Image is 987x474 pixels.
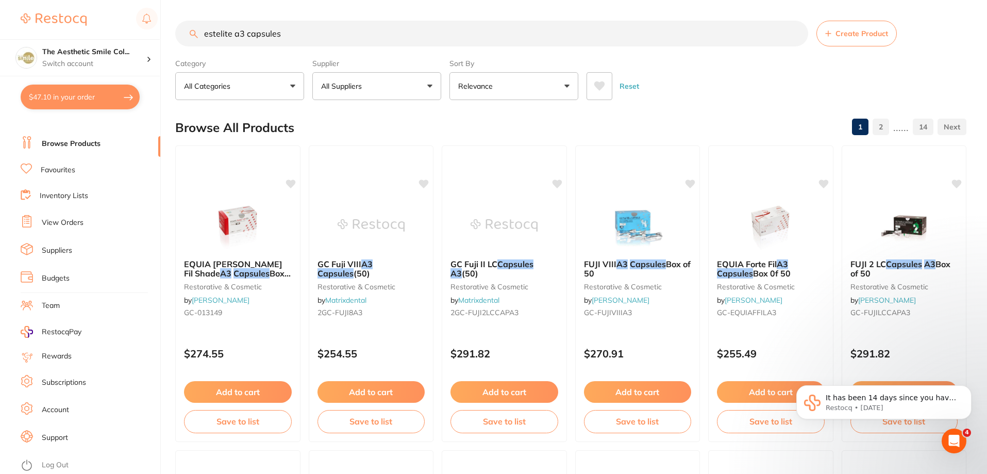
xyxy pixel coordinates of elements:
[717,259,777,269] span: EQUIA Forte Fil
[450,283,558,291] small: restorative & cosmetic
[184,381,292,403] button: Add to cart
[850,348,958,359] p: $291.82
[584,259,691,279] span: Box of 50
[21,326,33,338] img: RestocqPay
[753,268,791,279] span: Box 0f 50
[184,268,291,288] span: Box 0f 50
[450,308,518,317] span: 2GC-FUJI2LCCAPA3
[16,47,37,68] img: The Aesthetic Smile Collective
[913,117,933,137] a: 14
[317,410,425,433] button: Save to list
[42,327,81,337] span: RestocqPay
[321,81,366,91] p: All Suppliers
[42,273,70,284] a: Budgets
[42,139,101,149] a: Browse Products
[184,283,292,291] small: restorative & cosmetic
[317,259,361,269] span: GC Fuji VIII
[850,259,950,279] span: Box of 50
[184,259,282,279] span: EQUIA [PERSON_NAME] Fil Shade
[462,268,478,279] span: (50)
[184,308,222,317] span: GC-013149
[450,381,558,403] button: Add to cart
[584,259,616,269] span: FUJI VIII
[42,433,68,443] a: Support
[192,296,249,305] a: [PERSON_NAME]
[450,296,499,305] span: by
[717,296,782,305] span: by
[616,259,628,269] em: A3
[584,308,632,317] span: GC-FUJIVIIIA3
[717,283,825,291] small: restorative & cosmetic
[450,410,558,433] button: Save to list
[184,296,249,305] span: by
[858,296,916,305] a: [PERSON_NAME]
[717,381,825,403] button: Add to cart
[317,348,425,359] p: $254.55
[175,59,304,68] label: Category
[450,348,558,359] p: $291.82
[354,268,370,279] span: (50)
[850,296,916,305] span: by
[450,259,558,279] b: GC Fuji II LC Capsules A3 (50)
[942,429,966,453] iframe: Intercom live chat
[886,259,922,269] em: Capsules
[21,13,87,26] img: Restocq Logo
[584,410,692,433] button: Save to list
[924,259,935,269] em: A3
[317,283,425,291] small: restorative & cosmetic
[175,21,808,46] input: Search Products
[873,117,889,137] a: 2
[450,259,497,269] span: GC Fuji II LC
[42,47,146,57] h4: The Aesthetic Smile Collective
[42,59,146,69] p: Switch account
[317,268,354,279] em: Capsules
[737,200,804,251] img: EQUIA Forte Fil A3 Capsules Box 0f 50
[458,81,497,91] p: Relevance
[592,296,649,305] a: [PERSON_NAME]
[317,259,425,279] b: GC Fuji VIII A3 Capsules (50)
[21,85,140,109] button: $47.10 in your order
[325,296,366,305] a: Matrixdental
[317,381,425,403] button: Add to cart
[184,81,235,91] p: All Categories
[850,283,958,291] small: restorative & cosmetic
[21,326,81,338] a: RestocqPay
[21,457,157,474] button: Log Out
[175,121,294,135] h2: Browse All Products
[40,191,88,201] a: Inventory Lists
[184,259,292,279] b: EQUIA Forte HT Fil Shade A3 Capsules Box 0f 50
[220,268,231,279] em: A3
[42,301,60,311] a: Team
[42,351,72,362] a: Rewards
[852,117,868,137] a: 1
[725,296,782,305] a: [PERSON_NAME]
[893,121,909,133] p: ......
[584,296,649,305] span: by
[233,268,270,279] em: Capsules
[604,200,671,251] img: FUJI VIII A3 Capsules Box of 50
[458,296,499,305] a: Matrixdental
[204,200,271,251] img: EQUIA Forte HT Fil Shade A3 Capsules Box 0f 50
[312,72,441,100] button: All Suppliers
[184,348,292,359] p: $274.55
[616,72,642,100] button: Reset
[963,429,971,437] span: 4
[584,259,692,279] b: FUJI VIII A3 Capsules Box of 50
[816,21,897,46] button: Create Product
[338,200,405,251] img: GC Fuji VIII A3 Capsules (50)
[871,200,938,251] img: FUJI 2 LC Capsules A3 Box of 50
[42,218,83,228] a: View Orders
[717,410,825,433] button: Save to list
[717,308,776,317] span: GC-EQUIAFFILA3
[584,381,692,403] button: Add to cart
[361,259,373,269] em: A3
[317,308,362,317] span: 2GC-FUJI8A3
[717,348,825,359] p: $255.49
[42,460,69,470] a: Log Out
[21,8,87,31] a: Restocq Logo
[41,165,75,175] a: Favourites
